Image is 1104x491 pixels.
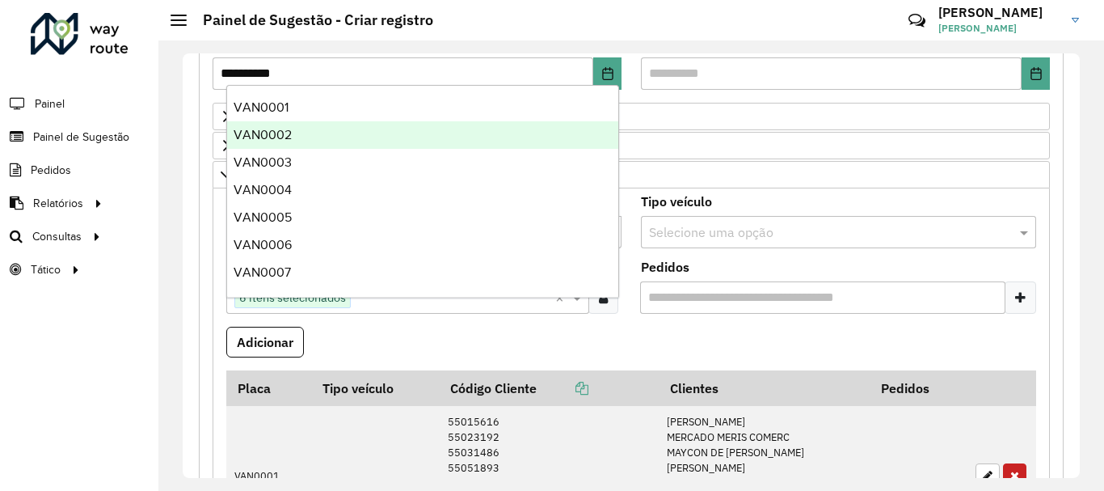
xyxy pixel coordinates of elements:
a: Cliente para Recarga [213,161,1050,188]
th: Pedidos [870,370,967,405]
a: Contato Rápido [900,3,934,38]
span: Consultas [32,228,82,245]
th: Tipo veículo [311,370,439,405]
a: Priorizar Cliente - Não podem ficar no buffer [213,103,1050,130]
h3: [PERSON_NAME] [938,5,1060,20]
button: Choose Date [593,57,622,90]
button: Adicionar [226,327,304,358]
h2: Painel de Sugestão - Criar registro [187,11,433,29]
label: Pedidos [641,257,689,277]
th: Placa [226,370,311,405]
span: [PERSON_NAME] [938,21,1060,36]
th: Código Cliente [439,370,659,405]
a: Preservar Cliente - Devem ficar no buffer, não roteirizar [213,132,1050,159]
span: VAN0007 [234,265,291,279]
span: Clear all [555,288,569,307]
th: Clientes [659,370,870,405]
span: Tático [31,261,61,278]
span: Painel [35,95,65,112]
span: VAN0004 [234,183,292,197]
span: Relatórios [33,195,83,212]
span: Pedidos [31,162,71,179]
span: 6 itens selecionados [235,288,350,307]
a: Copiar [537,380,588,396]
ng-dropdown-panel: Options list [226,85,619,298]
span: VAN0003 [234,155,292,169]
label: Tipo veículo [641,192,712,211]
span: VAN0005 [234,210,292,224]
span: Painel de Sugestão [33,129,129,146]
span: VAN0002 [234,128,292,142]
button: Choose Date [1022,57,1050,90]
span: VAN0001 [234,100,289,114]
span: VAN0006 [234,238,292,252]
